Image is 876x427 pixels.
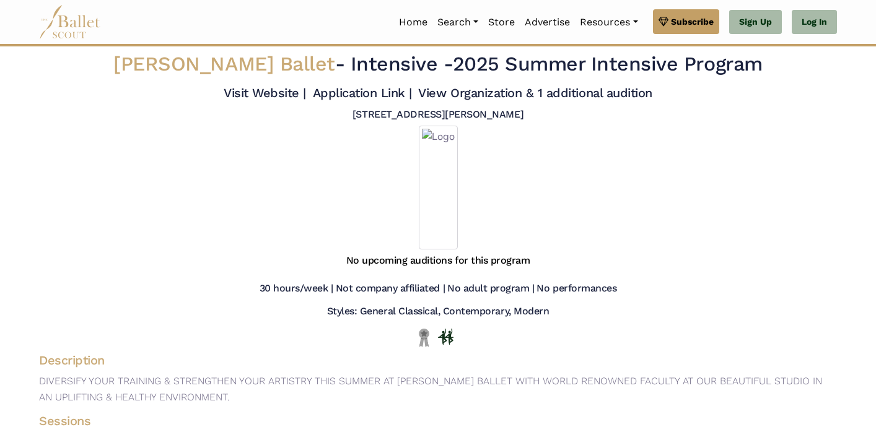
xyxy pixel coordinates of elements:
[313,85,412,100] a: Application Link |
[432,9,483,35] a: Search
[416,328,432,347] img: Local
[483,9,520,35] a: Store
[346,254,530,267] h5: No upcoming auditions for this program
[113,52,335,75] span: [PERSON_NAME] Ballet
[671,15,714,28] span: Subscribe
[447,282,534,295] h5: No adult program |
[792,10,837,35] a: Log In
[537,282,616,295] h5: No performances
[729,10,782,35] a: Sign Up
[327,305,549,318] h5: Styles: General Classical, Contemporary, Modern
[520,9,575,35] a: Advertise
[419,126,458,249] img: Logo
[653,9,719,34] a: Subscribe
[336,282,445,295] h5: Not company affiliated |
[260,282,333,295] h5: 30 hours/week |
[107,51,769,77] h2: - 2025 Summer Intensive Program
[351,52,453,75] span: Intensive -
[224,85,306,100] a: Visit Website |
[659,15,668,28] img: gem.svg
[438,329,453,345] img: In Person
[418,85,652,100] a: View Organization & 1 additional audition
[29,373,847,405] p: DIVERSIFY YOUR TRAINING & STRENGTHEN YOUR ARTISTRY THIS SUMMER AT [PERSON_NAME] BALLET WITH WORLD...
[29,352,847,368] h4: Description
[575,9,642,35] a: Resources
[353,108,523,121] h5: [STREET_ADDRESS][PERSON_NAME]
[394,9,432,35] a: Home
